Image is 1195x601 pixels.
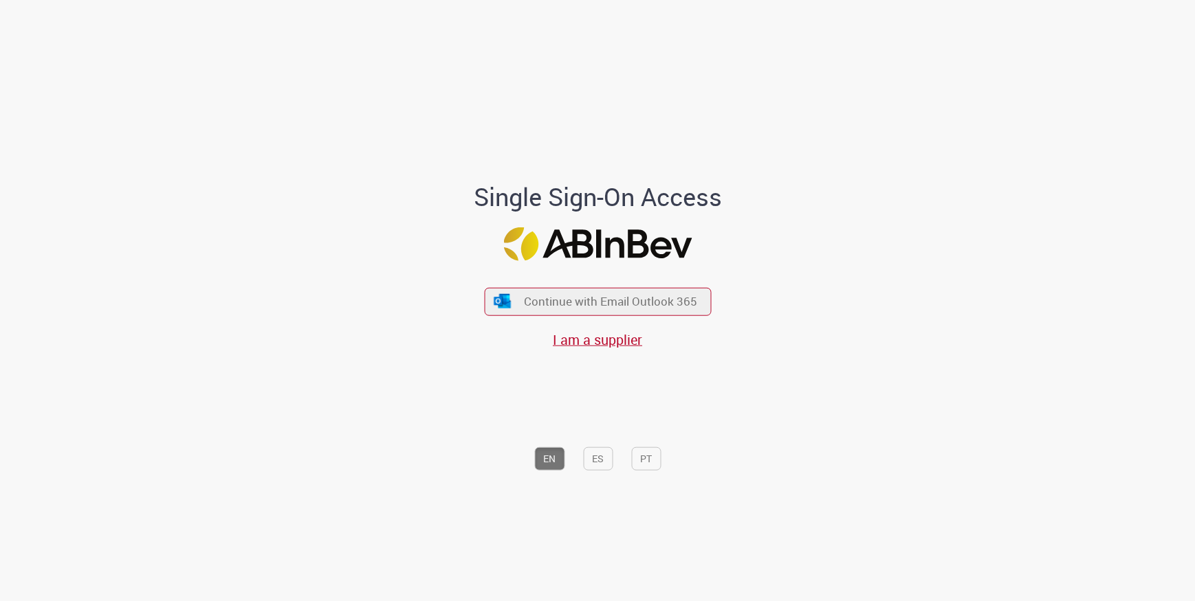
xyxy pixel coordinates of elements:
button: ícone Azure/Microsoft 360 Continue with Email Outlook 365 [484,287,711,315]
button: EN [534,447,564,470]
img: Logo ABInBev [503,227,692,261]
button: PT [631,447,661,470]
span: Continue with Email Outlook 365 [524,293,697,309]
h1: Single Sign-On Access [407,183,789,211]
img: ícone Azure/Microsoft 360 [493,294,512,308]
button: ES [583,447,613,470]
a: I am a supplier [553,330,642,348]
